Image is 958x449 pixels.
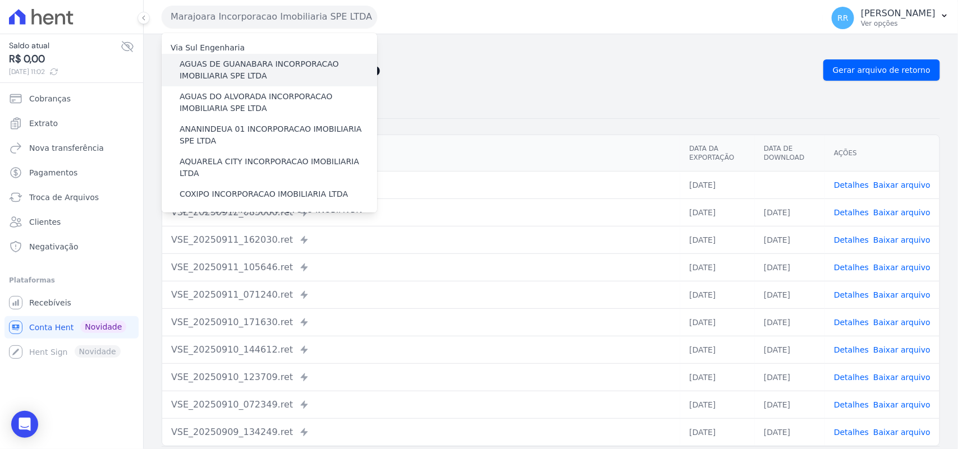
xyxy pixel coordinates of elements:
div: VSE_20250911_162030.ret [171,233,671,247]
a: Detalhes [834,400,869,409]
a: Recebíveis [4,291,139,314]
div: Plataformas [9,274,134,287]
div: VSE_20250909_134249.ret [171,425,671,439]
a: Detalhes [834,290,869,299]
span: Conta Hent [29,322,74,333]
label: IDEALE PREMIUM INCORPORACAO IMOBILIARIA LTDA [180,209,377,233]
span: Gerar arquivo de retorno [833,64,931,76]
div: 34f67d72-5ed1-491f-be51-b3553281fb10 [171,178,671,192]
td: [DATE] [755,281,825,308]
a: Baixar arquivo [873,428,931,437]
a: Detalhes [834,345,869,354]
td: [DATE] [680,253,755,281]
span: Extrato [29,118,58,129]
a: Troca de Arquivos [4,186,139,209]
td: [DATE] [755,363,825,391]
td: [DATE] [680,391,755,418]
p: Ver opções [861,19,936,28]
a: Baixar arquivo [873,400,931,409]
th: Arquivo [162,135,680,172]
a: Baixar arquivo [873,235,931,244]
p: [PERSON_NAME] [861,8,936,19]
a: Detalhes [834,428,869,437]
div: VSE_20250910_144612.ret [171,343,671,357]
a: Detalhes [834,318,869,327]
div: VSE_20250912_083000.ret [171,206,671,219]
div: VSE_20250911_105646.ret [171,261,671,274]
th: Data de Download [755,135,825,172]
td: [DATE] [755,253,825,281]
button: Marajoara Incorporacao Imobiliaria SPE LTDA [162,6,377,28]
td: [DATE] [680,308,755,336]
a: Pagamentos [4,161,139,184]
div: VSE_20250910_072349.ret [171,398,671,411]
a: Clientes [4,211,139,233]
a: Baixar arquivo [873,180,931,189]
td: [DATE] [680,171,755,198]
div: Open Intercom Messenger [11,411,38,438]
label: AQUARELA CITY INCORPORACAO IMOBILIARIA LTDA [180,156,377,179]
td: [DATE] [755,418,825,446]
td: [DATE] [755,198,825,226]
td: [DATE] [755,308,825,336]
th: Data da Exportação [680,135,755,172]
nav: Breadcrumb [162,43,940,55]
span: Nova transferência [29,142,104,154]
span: [DATE] 11:02 [9,67,121,77]
button: RR [PERSON_NAME] Ver opções [823,2,958,34]
td: [DATE] [680,226,755,253]
a: Detalhes [834,373,869,382]
label: ANANINDEUA 01 INCORPORACAO IMOBILIARIA SPE LTDA [180,123,377,147]
span: R$ 0,00 [9,52,121,67]
a: Baixar arquivo [873,290,931,299]
a: Nova transferência [4,137,139,159]
a: Detalhes [834,208,869,217]
div: VSE_20250910_171630.ret [171,316,671,329]
div: VSE_20250910_123709.ret [171,371,671,384]
span: Troca de Arquivos [29,192,99,203]
a: Negativação [4,235,139,258]
span: Novidade [80,321,126,333]
label: AGUAS DE GUANABARA INCORPORACAO IMOBILIARIA SPE LTDA [180,58,377,82]
label: COXIPO INCORPORACAO IMOBILIARIA LTDA [180,188,348,200]
a: Baixar arquivo [873,373,931,382]
a: Baixar arquivo [873,208,931,217]
a: Gerar arquivo de retorno [823,59,940,81]
td: [DATE] [755,391,825,418]
span: RR [837,14,848,22]
div: VSE_20250911_071240.ret [171,288,671,302]
h2: Exportações de Retorno [162,62,814,78]
td: [DATE] [755,226,825,253]
a: Extrato [4,112,139,135]
label: Via Sul Engenharia [171,43,245,52]
nav: Sidebar [9,87,134,363]
td: [DATE] [680,281,755,308]
td: [DATE] [680,198,755,226]
a: Conta Hent Novidade [4,316,139,339]
a: Baixar arquivo [873,263,931,272]
label: AGUAS DO ALVORADA INCORPORACAO IMOBILIARIA SPE LTDA [180,91,377,114]
a: Detalhes [834,235,869,244]
a: Cobranças [4,87,139,110]
td: [DATE] [680,363,755,391]
a: Baixar arquivo [873,318,931,327]
td: [DATE] [680,336,755,363]
a: Detalhes [834,263,869,272]
span: Recebíveis [29,297,71,308]
th: Ações [825,135,939,172]
a: Baixar arquivo [873,345,931,354]
td: [DATE] [680,418,755,446]
span: Negativação [29,241,79,252]
span: Cobranças [29,93,71,104]
td: [DATE] [755,336,825,363]
span: Saldo atual [9,40,121,52]
span: Pagamentos [29,167,77,178]
a: Detalhes [834,180,869,189]
span: Clientes [29,216,61,228]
